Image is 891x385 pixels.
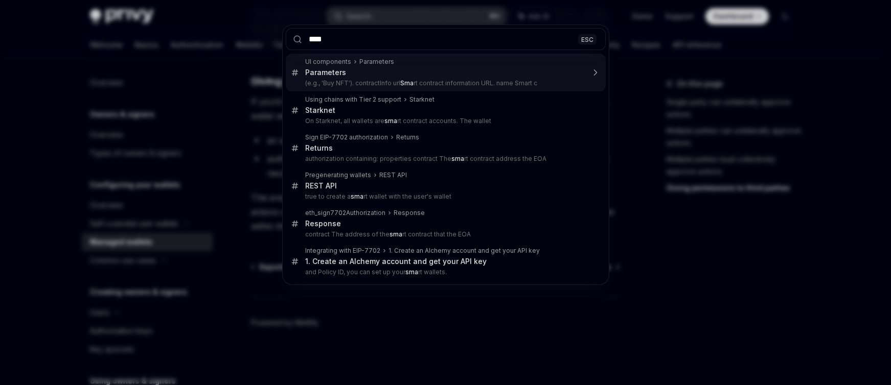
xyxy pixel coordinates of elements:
[305,79,584,87] p: (e.g., 'Buy NFT'). contractInfo url rt contract information URL. name Smart c
[305,247,380,255] div: Integrating with EIP-7702
[305,117,584,125] p: On Starknet, all wallets are rt contract accounts. The wallet
[305,133,388,141] div: Sign EIP-7702 authorization
[405,268,418,276] b: sma
[400,79,414,87] b: Sma
[359,58,394,66] div: Parameters
[389,247,540,255] div: 1. Create an Alchemy account and get your API key
[305,209,385,217] div: eth_sign7702Authorization
[305,268,584,276] p: and Policy ID, you can set up your rt wallets.
[305,68,346,77] div: Parameters
[305,155,584,163] p: authorization containing: properties contract The rt contract address the EOA
[578,34,597,44] div: ESC
[351,192,363,200] b: sma
[305,219,341,228] div: Response
[396,133,419,141] div: Returns
[394,209,425,217] div: Response
[451,155,464,162] b: sma
[305,143,333,153] div: Returns
[305,95,401,104] div: Using chains with Tier 2 support
[409,95,435,104] div: Starknet
[390,230,402,238] b: sma
[305,257,487,266] div: 1. Create an Alchemy account and get your API key
[305,192,584,201] p: true to create a rt wallet with the user's wallet
[305,230,584,238] p: contract The address of the rt contract that the EOA
[305,171,371,179] div: Pregenerating wallets
[379,171,407,179] div: REST API
[305,58,351,66] div: UI components
[305,181,337,190] div: REST API
[384,117,397,125] b: sma
[305,106,335,115] div: Starknet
